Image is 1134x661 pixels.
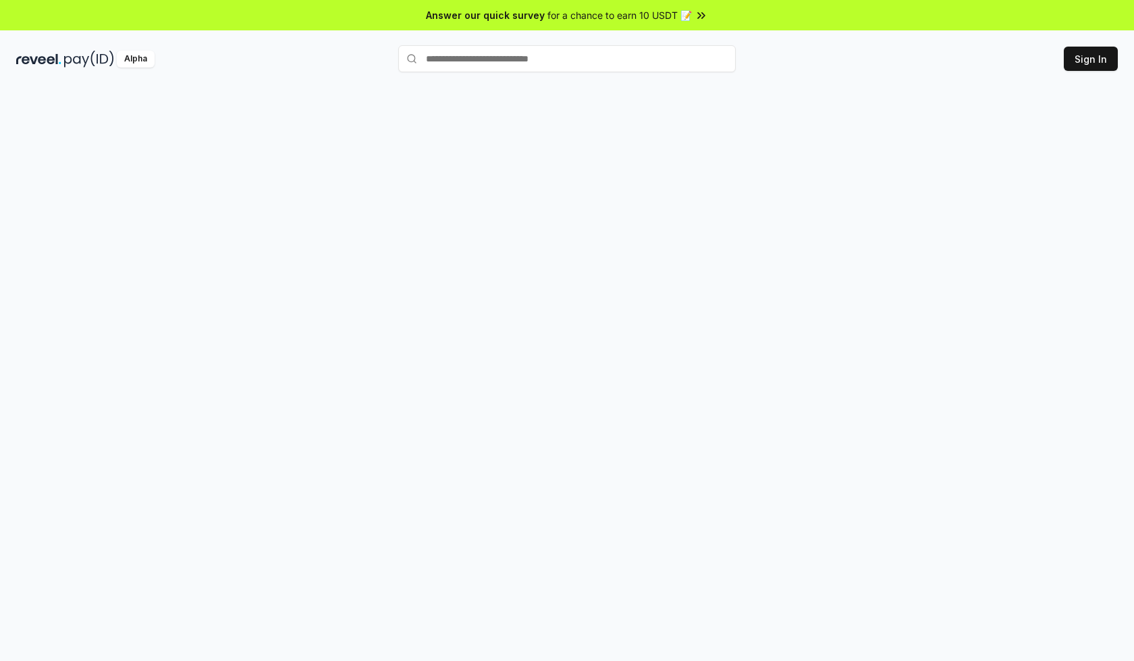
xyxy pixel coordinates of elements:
[16,51,61,68] img: reveel_dark
[1064,47,1118,71] button: Sign In
[426,8,545,22] span: Answer our quick survey
[64,51,114,68] img: pay_id
[547,8,692,22] span: for a chance to earn 10 USDT 📝
[117,51,155,68] div: Alpha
